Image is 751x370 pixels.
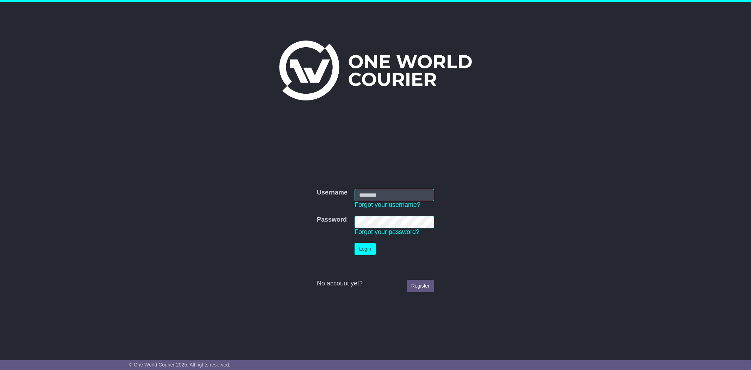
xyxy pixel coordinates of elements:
[355,201,420,208] a: Forgot your username?
[129,362,231,368] span: © One World Courier 2025. All rights reserved.
[317,216,347,224] label: Password
[355,228,419,235] a: Forgot your password?
[355,243,376,255] button: Login
[317,280,434,288] div: No account yet?
[279,41,471,100] img: One World
[407,280,434,292] a: Register
[317,189,348,197] label: Username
